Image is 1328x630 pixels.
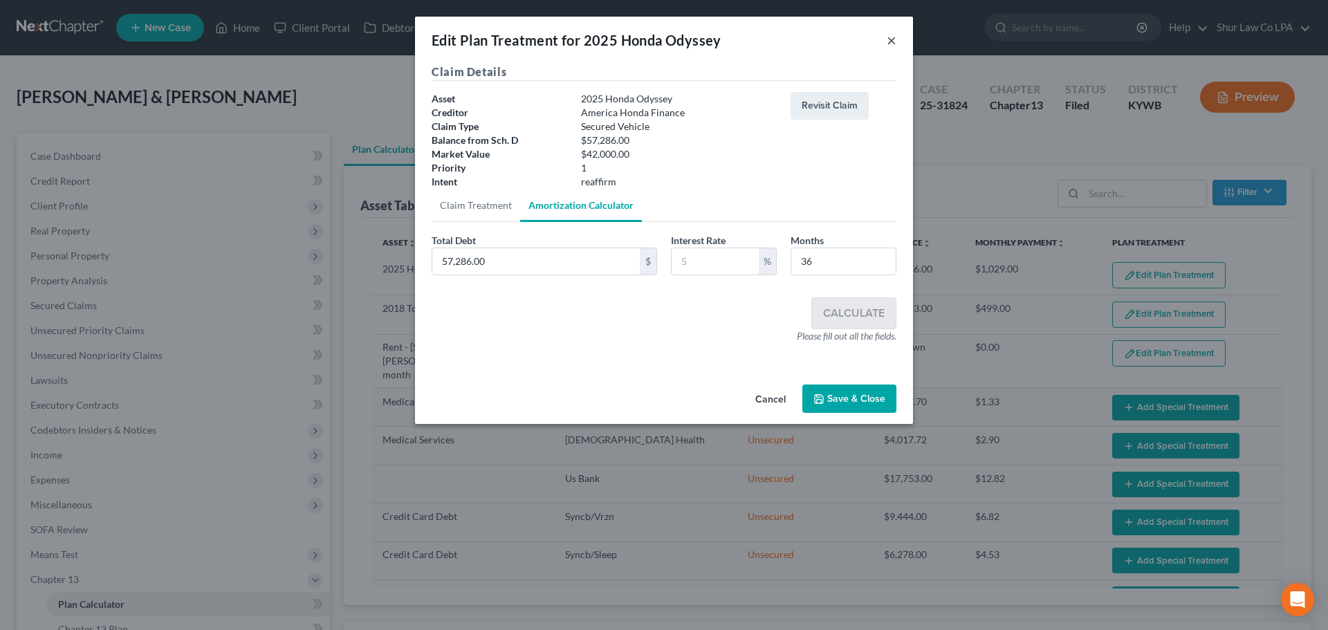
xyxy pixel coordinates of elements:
[887,32,896,48] button: ×
[791,248,896,275] input: 60
[425,175,574,189] div: Intent
[802,385,896,414] button: Save & Close
[425,161,574,175] div: Priority
[811,297,896,329] button: Calculate
[425,147,574,161] div: Market Value
[432,30,721,50] div: Edit Plan Treatment for 2025 Honda Odyssey
[425,133,574,147] div: Balance from Sch. D
[640,248,656,275] div: $
[791,92,869,120] button: Revisit Claim
[432,189,520,222] a: Claim Treatment
[574,161,784,175] div: 1
[425,120,574,133] div: Claim Type
[574,147,784,161] div: $42,000.00
[759,248,776,275] div: %
[432,329,896,343] div: Please fill out all the fields.
[425,106,574,120] div: Creditor
[574,175,784,189] div: reaffirm
[432,233,476,248] label: Total Debt
[671,233,726,248] label: Interest Rate
[791,233,824,248] label: Months
[574,106,784,120] div: America Honda Finance
[425,92,574,106] div: Asset
[432,64,896,81] h5: Claim Details
[520,189,642,222] a: Amortization Calculator
[1281,583,1314,616] div: Open Intercom Messenger
[574,133,784,147] div: $57,286.00
[744,386,797,414] button: Cancel
[672,248,759,275] input: 5
[574,92,784,106] div: 2025 Honda Odyssey
[432,248,640,275] input: 10,000.00
[574,120,784,133] div: Secured Vehicle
